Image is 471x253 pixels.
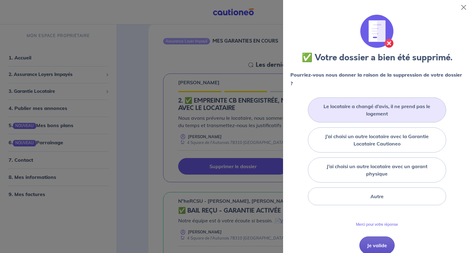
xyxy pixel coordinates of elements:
button: Close [459,2,469,12]
label: J’ai choisi un autre locataire avec la Garantie Locataire Cautioneo [316,133,438,147]
p: Merci pour votre réponse [356,222,398,227]
label: Le locataire a changé d’avis, il ne prend pas le logement [316,103,438,117]
h3: ✅ Votre dossier a bien été supprimé. [302,53,452,63]
label: J’ai choisi un autre locataire avec un garant physique [316,163,438,177]
strong: Pourriez-vous nous donner la raison de la suppression de votre dossier ? [290,72,462,86]
label: Autre [370,193,384,200]
img: illu_annulation_contrat.svg [360,15,393,48]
